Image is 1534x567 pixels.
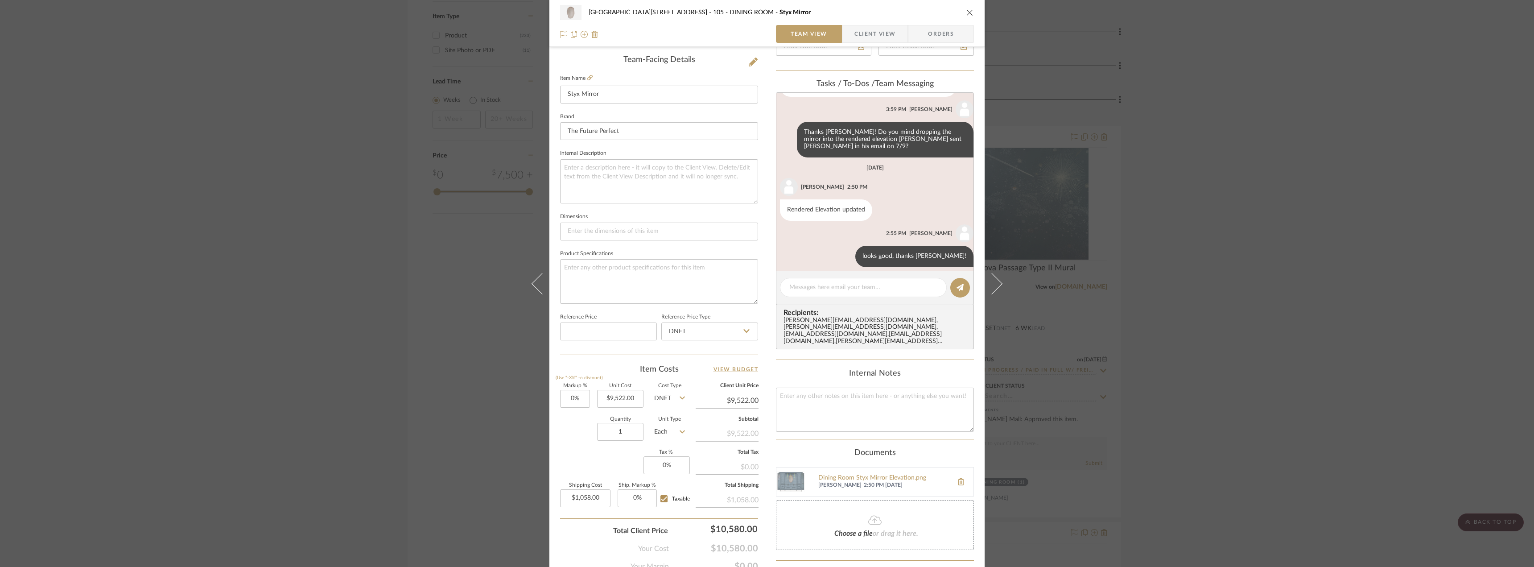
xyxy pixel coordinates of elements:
label: Product Specifications [560,252,613,256]
div: [PERSON_NAME] [801,183,844,191]
span: [GEOGRAPHIC_DATA][STREET_ADDRESS] [589,9,713,16]
span: or drag it here. [873,530,918,537]
span: Tasks / To-Dos / [816,80,875,88]
img: user_avatar.png [780,178,798,196]
img: user_avatar.png [956,224,973,242]
input: Enter Brand [560,122,758,140]
a: Dining Room Styx Mirror Elevation.png [818,475,948,482]
span: Orders [918,25,964,43]
label: Total Tax [696,450,759,455]
div: Thanks [PERSON_NAME]! Do you mind dropping the mirror into the rendered elevation [PERSON_NAME] s... [797,122,973,157]
label: Shipping Cost [560,483,610,488]
label: Tax % [643,450,689,455]
label: Markup % [560,384,590,388]
img: Remove from project [591,31,598,38]
span: Total Client Price [613,526,668,536]
label: Subtotal [696,417,759,422]
label: Item Name [560,74,593,82]
span: $10,580.00 [669,543,758,554]
label: Ship. Markup % [618,483,657,488]
label: Unit Type [651,417,689,422]
label: Reference Price Type [661,315,710,319]
label: Brand [560,115,574,119]
img: Dining Room Styx Mirror Elevation.png [776,468,805,496]
span: Your Cost [638,543,669,554]
div: Documents [776,448,974,458]
img: user_avatar.png [956,100,973,118]
span: Recipients: [783,309,970,317]
div: Item Costs [560,364,758,375]
label: Total Shipping [696,483,759,488]
div: [DATE] [866,165,884,171]
div: $9,522.00 [696,425,759,441]
div: $0.00 [696,458,759,474]
label: Reference Price [560,315,597,319]
span: 105 - DINING ROOM [713,9,779,16]
div: $1,058.00 [696,491,759,507]
a: View Budget [713,364,759,375]
div: 3:59 PM [886,105,906,113]
div: [PERSON_NAME] [909,229,953,237]
div: Team-Facing Details [560,55,758,65]
button: close [966,8,974,17]
img: 664687fd-89de-40b2-9f8d-c1158241d8d0_48x40.jpg [560,4,581,21]
label: Dimensions [560,215,588,219]
label: Unit Cost [597,384,643,388]
div: [PERSON_NAME] [909,105,953,113]
span: Taxable [672,496,690,501]
div: team Messaging [776,79,974,89]
div: $10,580.00 [672,520,762,538]
div: [PERSON_NAME][EMAIL_ADDRESS][DOMAIN_NAME] , [PERSON_NAME][EMAIL_ADDRESS][DOMAIN_NAME] , [EMAIL_AD... [783,317,970,346]
span: Choose a file [834,530,873,537]
div: Internal Notes [776,369,974,379]
div: 2:50 PM [847,183,867,191]
div: looks good, thanks [PERSON_NAME]! [855,246,973,267]
span: Client View [854,25,895,43]
span: Team View [791,25,827,43]
label: Cost Type [651,384,689,388]
span: Styx Mirror [779,9,811,16]
span: 2:50 PM [DATE] [864,482,948,489]
div: 2:55 PM [886,229,906,237]
input: Enter the dimensions of this item [560,223,758,240]
label: Internal Description [560,151,606,156]
span: [PERSON_NAME] [818,482,862,489]
label: Client Unit Price [696,384,759,388]
div: Rendered Elevation updated [780,199,872,221]
input: Enter Item Name [560,86,758,103]
label: Quantity [597,417,643,422]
